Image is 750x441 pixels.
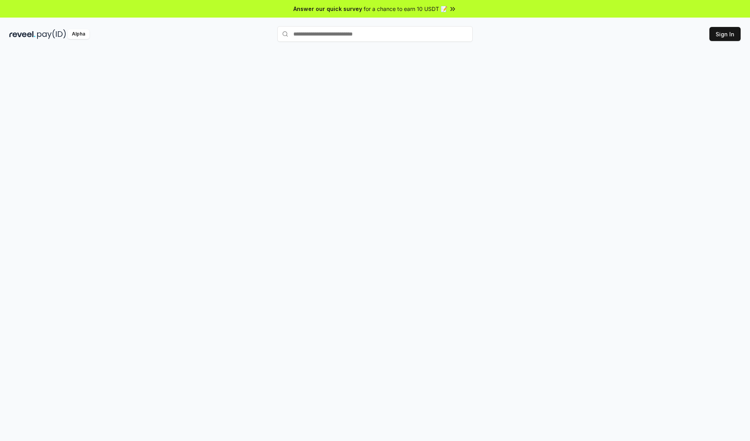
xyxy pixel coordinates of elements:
img: reveel_dark [9,29,36,39]
span: for a chance to earn 10 USDT 📝 [364,5,447,13]
button: Sign In [709,27,741,41]
span: Answer our quick survey [293,5,362,13]
img: pay_id [37,29,66,39]
div: Alpha [68,29,89,39]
